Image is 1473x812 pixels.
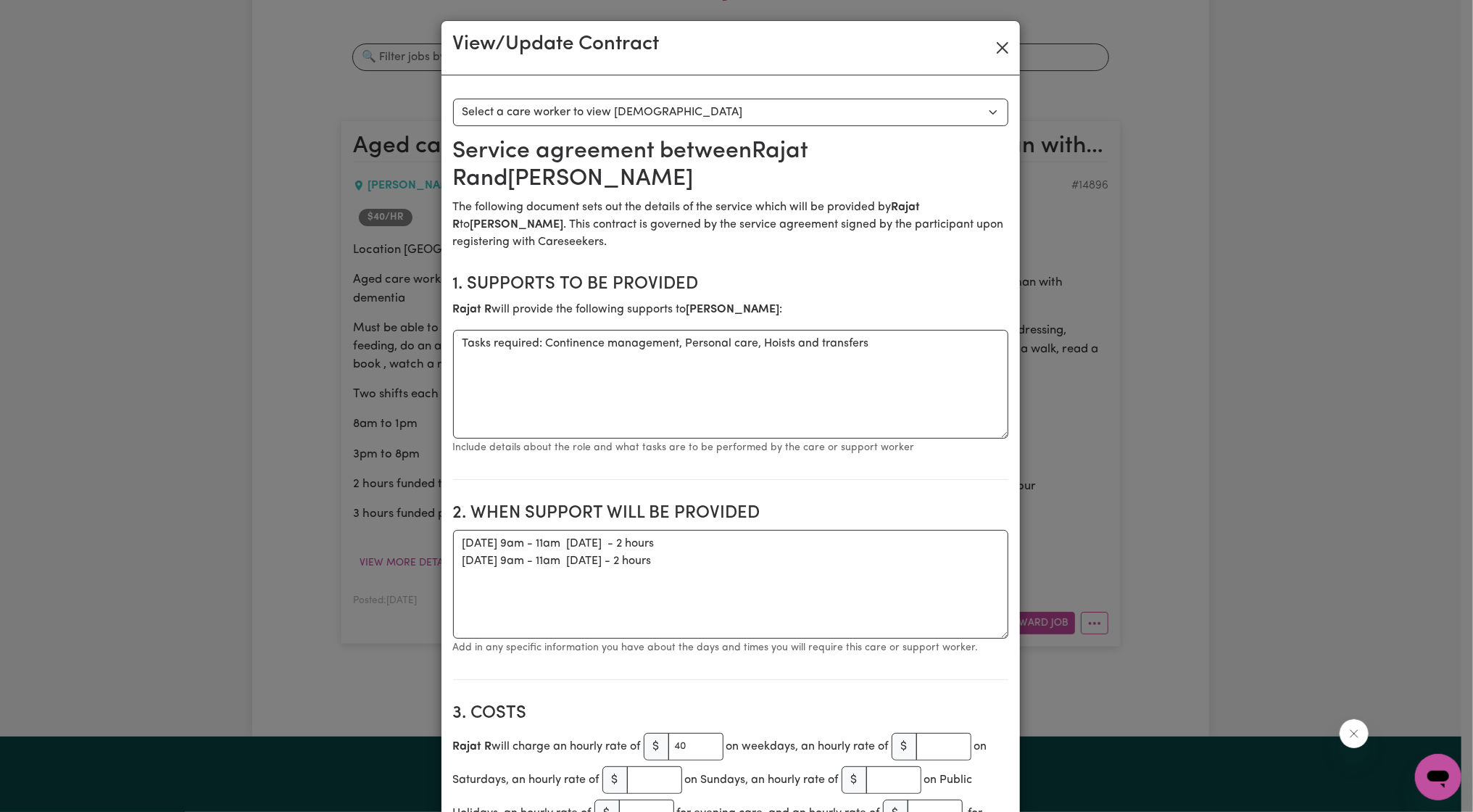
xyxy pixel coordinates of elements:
b: Rajat R [453,741,492,753]
p: will provide the following supports to : [453,301,1008,318]
h2: 1. Supports to be provided [453,274,1008,295]
span: $ [644,733,669,761]
button: Close [991,36,1014,59]
small: Add in any specific information you have about the days and times you will require this care or s... [453,642,979,653]
span: Need any help? [9,10,88,22]
h3: View/Update Contract [453,33,660,57]
b: [PERSON_NAME] [686,304,780,315]
span: $ [842,766,867,794]
p: The following document sets out the details of the service which will be provided by to . This co... [453,199,1008,251]
h2: Service agreement between Rajat R and [PERSON_NAME] [453,138,1008,194]
span: $ [602,766,628,794]
b: Rajat R [453,304,492,315]
h2: 3. Costs [453,703,1008,724]
iframe: Close message [1340,719,1369,748]
iframe: Button to launch messaging window [1415,754,1461,800]
small: Include details about the role and what tasks are to be performed by the care or support worker [453,442,915,453]
h2: 2. When support will be provided [453,503,1008,524]
span: $ [892,733,917,761]
b: [PERSON_NAME] [470,219,564,231]
textarea: Tasks required: Continence management, Personal care, Hoists and transfers [453,330,1008,439]
textarea: [DATE] 9am - 11am [DATE] - 2 hours [DATE] 9am - 11am [DATE] - 2 hours [453,530,1008,639]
